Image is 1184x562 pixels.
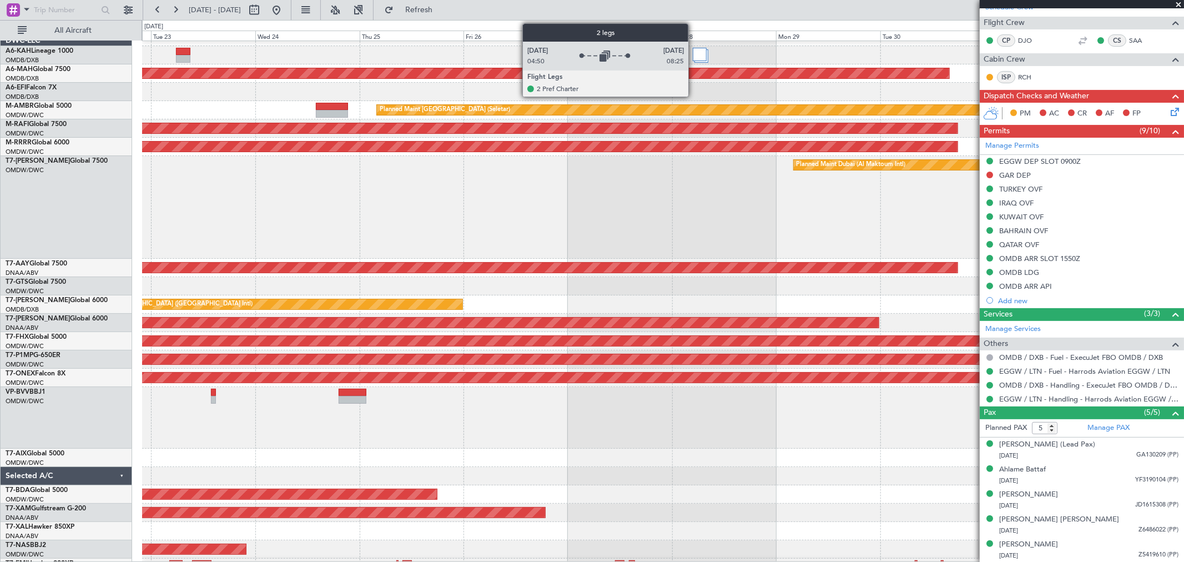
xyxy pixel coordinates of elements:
[999,501,1018,510] span: [DATE]
[999,353,1163,362] a: OMDB / DXB - Fuel - ExecuJet FBO OMDB / DXB
[6,121,67,128] a: M-RAFIGlobal 7500
[1144,308,1160,319] span: (3/3)
[6,532,38,540] a: DNAA/ABV
[1138,550,1178,560] span: Z5419610 (PP)
[6,505,86,512] a: T7-XAMGulfstream G-200
[6,103,72,109] a: M-AMBRGlobal 5000
[151,31,255,41] div: Tue 23
[6,389,46,395] a: VP-BVVBBJ1
[1135,475,1178,485] span: YF3190104 (PP)
[6,269,38,277] a: DNAA/ABV
[6,84,57,91] a: A6-EFIFalcon 7X
[6,352,33,359] span: T7-P1MP
[255,31,360,41] div: Wed 24
[6,334,67,340] a: T7-FHXGlobal 5000
[1077,108,1087,119] span: CR
[6,158,70,164] span: T7-[PERSON_NAME]
[6,158,108,164] a: T7-[PERSON_NAME]Global 7500
[984,125,1010,138] span: Permits
[672,31,777,41] div: Sun 28
[999,157,1081,166] div: EGGW DEP SLOT 0900Z
[189,5,241,15] span: [DATE] - [DATE]
[12,22,120,39] button: All Aircraft
[998,296,1178,305] div: Add new
[6,352,61,359] a: T7-P1MPG-650ER
[6,315,108,322] a: T7-[PERSON_NAME]Global 6000
[6,342,44,350] a: OMDW/DWC
[999,240,1039,249] div: QATAR OVF
[999,212,1044,222] div: KUWAIT OVF
[1132,108,1141,119] span: FP
[997,71,1015,83] div: ISP
[999,464,1046,475] div: Ahlame Battaf
[984,338,1008,350] span: Others
[6,297,108,304] a: T7-[PERSON_NAME]Global 6000
[6,324,38,332] a: DNAA/ABV
[984,90,1089,103] span: Dispatch Checks and Weather
[1105,108,1114,119] span: AF
[6,74,39,83] a: OMDB/DXB
[6,370,66,377] a: T7-ONEXFalcon 8X
[6,111,44,119] a: OMDW/DWC
[6,139,32,146] span: M-RRRR
[6,103,34,109] span: M-AMBR
[6,305,39,314] a: OMDB/DXB
[6,505,31,512] span: T7-XAM
[6,514,38,522] a: DNAA/ABV
[67,296,253,313] div: Planned Maint [GEOGRAPHIC_DATA] ([GEOGRAPHIC_DATA] Intl)
[999,170,1031,180] div: GAR DEP
[6,297,70,304] span: T7-[PERSON_NAME]
[1144,407,1160,418] span: (5/5)
[6,66,70,73] a: A6-MAHGlobal 7500
[6,148,44,156] a: OMDW/DWC
[6,459,44,467] a: OMDW/DWC
[6,260,29,267] span: T7-AAY
[999,476,1018,485] span: [DATE]
[999,226,1048,235] div: BAHRAIN OVF
[6,315,70,322] span: T7-[PERSON_NAME]
[1018,36,1043,46] a: DJO
[1018,72,1043,82] a: RCH
[999,268,1039,277] div: OMDB LDG
[999,184,1042,194] div: TURKEY OVF
[1020,108,1031,119] span: PM
[6,279,66,285] a: T7-GTSGlobal 7500
[34,2,98,18] input: Trip Number
[999,551,1018,560] span: [DATE]
[6,397,44,405] a: OMDW/DWC
[1049,108,1059,119] span: AC
[6,260,67,267] a: T7-AAYGlobal 7500
[380,102,510,118] div: Planned Maint [GEOGRAPHIC_DATA] (Seletar)
[999,198,1034,208] div: IRAQ OVF
[6,524,74,530] a: T7-XALHawker 850XP
[1108,34,1126,47] div: CS
[6,139,69,146] a: M-RRRRGlobal 6000
[1135,500,1178,510] span: JD1615308 (PP)
[984,17,1025,29] span: Flight Crew
[985,423,1027,434] label: Planned PAX
[6,166,44,174] a: OMDW/DWC
[999,489,1058,500] div: [PERSON_NAME]
[6,48,73,54] a: A6-KAHLineage 1000
[984,407,996,419] span: Pax
[6,487,68,494] a: T7-BDAGlobal 5000
[379,1,446,19] button: Refresh
[999,539,1058,550] div: [PERSON_NAME]
[1138,525,1178,535] span: Z6486022 (PP)
[6,121,29,128] span: M-RAFI
[880,31,985,41] div: Tue 30
[568,31,672,41] div: Sat 27
[6,389,29,395] span: VP-BVV
[984,308,1012,321] span: Services
[144,22,163,32] div: [DATE]
[1140,125,1160,137] span: (9/10)
[6,450,27,457] span: T7-AIX
[6,542,46,549] a: T7-NASBBJ2
[984,53,1025,66] span: Cabin Crew
[6,56,39,64] a: OMDB/DXB
[6,93,39,101] a: OMDB/DXB
[999,367,1170,376] a: EGGW / LTN - Fuel - Harrods Aviation EGGW / LTN
[463,31,568,41] div: Fri 26
[6,129,44,138] a: OMDW/DWC
[999,514,1119,525] div: [PERSON_NAME] [PERSON_NAME]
